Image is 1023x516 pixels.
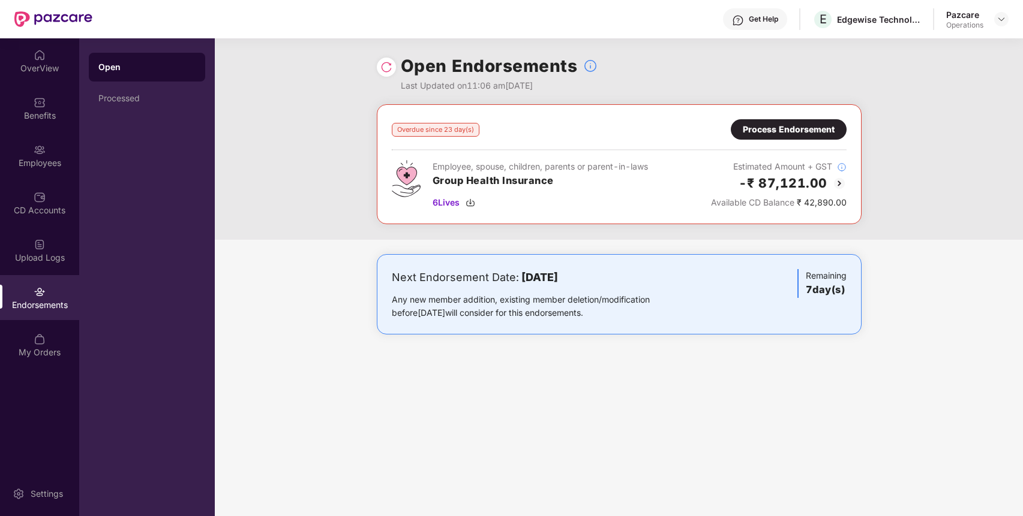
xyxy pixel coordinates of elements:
[392,293,688,319] div: Any new member addition, existing member deletion/modification before [DATE] will consider for th...
[837,162,847,172] img: svg+xml;base64,PHN2ZyBpZD0iSW5mb18tXzMyeDMyIiBkYXRhLW5hbWU9IkluZm8gLSAzMngzMiIgeG1sbnM9Imh0dHA6Ly...
[732,14,744,26] img: svg+xml;base64,PHN2ZyBpZD0iSGVscC0zMngzMiIgeG1sbnM9Imh0dHA6Ly93d3cudzMub3JnLzIwMDAvc3ZnIiB3aWR0aD...
[946,9,983,20] div: Pazcare
[34,96,46,108] img: svg+xml;base64,PHN2ZyBpZD0iQmVuZWZpdHMiIHhtbG5zPSJodHRwOi8vd3d3LnczLm9yZy8yMDAwL3N2ZyIgd2lkdGg9Ij...
[27,488,67,500] div: Settings
[392,269,688,286] div: Next Endorsement Date:
[34,286,46,298] img: svg+xml;base64,PHN2ZyBpZD0iRW5kb3JzZW1lbnRzIiB4bWxucz0iaHR0cDovL3d3dy53My5vcmcvMjAwMC9zdmciIHdpZH...
[13,488,25,500] img: svg+xml;base64,PHN2ZyBpZD0iU2V0dGluZy0yMHgyMCIgeG1sbnM9Imh0dHA6Ly93d3cudzMub3JnLzIwMDAvc3ZnIiB3aW...
[401,79,598,92] div: Last Updated on 11:06 am[DATE]
[997,14,1006,24] img: svg+xml;base64,PHN2ZyBpZD0iRHJvcGRvd24tMzJ4MzIiIHhtbG5zPSJodHRwOi8vd3d3LnczLm9yZy8yMDAwL3N2ZyIgd2...
[832,176,847,191] img: svg+xml;base64,PHN2ZyBpZD0iQmFjay0yMHgyMCIgeG1sbnM9Imh0dHA6Ly93d3cudzMub3JnLzIwMDAvc3ZnIiB3aWR0aD...
[797,269,847,298] div: Remaining
[946,20,983,30] div: Operations
[466,198,475,207] img: svg+xml;base64,PHN2ZyBpZD0iRG93bmxvYWQtMzJ4MzIiIHhtbG5zPSJodHRwOi8vd3d3LnczLm9yZy8yMDAwL3N2ZyIgd2...
[98,61,196,73] div: Open
[392,160,421,197] img: svg+xml;base64,PHN2ZyB4bWxucz0iaHR0cDovL3d3dy53My5vcmcvMjAwMC9zdmciIHdpZHRoPSI0Ny43MTQiIGhlaWdodD...
[521,271,558,283] b: [DATE]
[433,196,460,209] span: 6 Lives
[433,160,648,173] div: Employee, spouse, children, parents or parent-in-laws
[837,14,921,25] div: Edgewise Technologies Private Limited
[34,239,46,251] img: svg+xml;base64,PHN2ZyBpZD0iVXBsb2FkX0xvZ3MiIGRhdGEtbmFtZT0iVXBsb2FkIExvZ3MiIHhtbG5zPSJodHRwOi8vd3...
[711,160,847,173] div: Estimated Amount + GST
[401,53,578,79] h1: Open Endorsements
[749,14,778,24] div: Get Help
[34,49,46,61] img: svg+xml;base64,PHN2ZyBpZD0iSG9tZSIgeG1sbnM9Imh0dHA6Ly93d3cudzMub3JnLzIwMDAvc3ZnIiB3aWR0aD0iMjAiIG...
[380,61,392,73] img: svg+xml;base64,PHN2ZyBpZD0iUmVsb2FkLTMyeDMyIiB4bWxucz0iaHR0cDovL3d3dy53My5vcmcvMjAwMC9zdmciIHdpZH...
[34,191,46,203] img: svg+xml;base64,PHN2ZyBpZD0iQ0RfQWNjb3VudHMiIGRhdGEtbmFtZT0iQ0QgQWNjb3VudHMiIHhtbG5zPSJodHRwOi8vd3...
[433,173,648,189] h3: Group Health Insurance
[820,12,827,26] span: E
[14,11,92,27] img: New Pazcare Logo
[392,123,479,137] div: Overdue since 23 day(s)
[743,123,835,136] div: Process Endorsement
[583,59,598,73] img: svg+xml;base64,PHN2ZyBpZD0iSW5mb18tXzMyeDMyIiBkYXRhLW5hbWU9IkluZm8gLSAzMngzMiIgeG1sbnM9Imh0dHA6Ly...
[711,196,847,209] div: ₹ 42,890.00
[34,144,46,156] img: svg+xml;base64,PHN2ZyBpZD0iRW1wbG95ZWVzIiB4bWxucz0iaHR0cDovL3d3dy53My5vcmcvMjAwMC9zdmciIHdpZHRoPS...
[711,197,794,207] span: Available CD Balance
[739,173,827,193] h2: -₹ 87,121.00
[34,333,46,345] img: svg+xml;base64,PHN2ZyBpZD0iTXlfT3JkZXJzIiBkYXRhLW5hbWU9Ik15IE9yZGVycyIgeG1sbnM9Imh0dHA6Ly93d3cudz...
[98,93,196,103] div: Processed
[806,282,847,298] h3: 7 day(s)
